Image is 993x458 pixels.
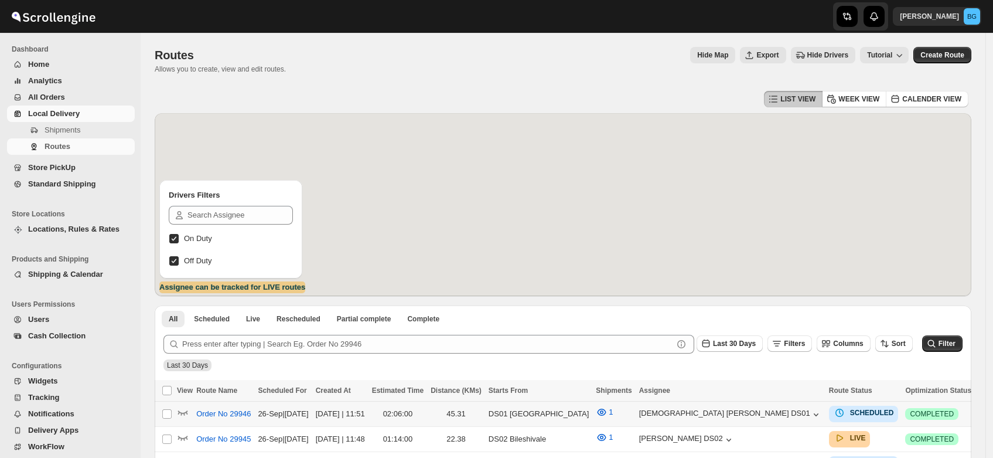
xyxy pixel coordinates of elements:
[913,47,971,63] button: Create Route
[838,94,879,104] span: WEEK VIEW
[860,47,909,63] button: Tutorial
[169,189,293,201] h2: Drivers Filters
[886,91,968,107] button: CALENDER VIEW
[184,234,212,243] span: On Duty
[28,409,74,418] span: Notifications
[12,255,135,264] span: Products and Shipping
[697,335,763,352] button: Last 30 Days
[791,47,856,63] button: Hide Drivers
[7,311,135,328] button: Users
[7,266,135,283] button: Shipping & Calendar
[187,206,293,225] input: Search Assignee
[939,340,956,348] span: Filter
[196,408,251,420] span: Order No 29946
[7,221,135,238] button: Locations, Rules & Rates
[697,50,728,60] span: Hide Map
[277,314,320,324] span: Rescheduled
[12,361,135,371] span: Configurations
[28,163,76,172] span: Store PickUp
[28,93,65,101] span: All Orders
[7,406,135,422] button: Notifications
[155,49,194,62] span: Routes
[589,403,620,422] button: 1
[316,433,365,445] div: [DATE] | 11:48
[905,386,971,395] span: Optimization Status
[28,426,79,435] span: Delivery Apps
[829,386,872,395] span: Route Status
[7,73,135,89] button: Analytics
[817,335,870,352] button: Columns
[258,386,306,395] span: Scheduled For
[184,256,211,265] span: Off Duty
[159,281,305,293] label: Assignee can be tracked for LIVE routes
[431,386,482,395] span: Distance (KMs)
[834,407,894,419] button: SCHEDULED
[609,433,613,442] span: 1
[7,138,135,155] button: Routes
[767,335,812,352] button: Filters
[7,89,135,106] button: All Orders
[431,408,482,420] div: 45.31
[822,91,886,107] button: WEEK VIEW
[28,109,80,118] span: Local Delivery
[875,335,913,352] button: Sort
[316,408,365,420] div: [DATE] | 11:51
[189,430,258,449] button: Order No 29945
[639,434,735,446] button: [PERSON_NAME] DS02
[28,179,96,188] span: Standard Shipping
[258,435,308,443] span: 26-Sep | [DATE]
[7,56,135,73] button: Home
[893,7,981,26] button: User menu
[7,122,135,138] button: Shipments
[189,405,258,423] button: Order No 29946
[258,409,308,418] span: 26-Sep | [DATE]
[162,311,185,327] button: All routes
[196,386,237,395] span: Route Name
[784,340,805,348] span: Filters
[807,50,849,60] span: Hide Drivers
[167,361,208,369] span: Last 30 Days
[169,314,178,324] span: All
[964,8,980,25] span: Brajesh Giri
[902,94,961,104] span: CALENDER VIEW
[833,340,863,348] span: Columns
[7,439,135,455] button: WorkFlow
[372,433,424,445] div: 01:14:00
[639,409,822,420] button: [DEMOGRAPHIC_DATA] [PERSON_NAME] DS01
[177,386,193,395] span: View
[489,408,589,420] div: DS01 [GEOGRAPHIC_DATA]
[639,386,670,395] span: Assignee
[246,314,260,324] span: Live
[12,45,135,54] span: Dashboard
[489,386,528,395] span: Starts From
[196,433,251,445] span: Order No 29945
[372,386,424,395] span: Estimated Time
[867,51,892,60] span: Tutorial
[489,433,589,445] div: DS02 Bileshivale
[740,47,786,63] button: Export
[764,91,823,107] button: LIST VIEW
[28,76,62,85] span: Analytics
[431,433,482,445] div: 22.38
[834,432,866,444] button: LIVE
[7,328,135,344] button: Cash Collection
[892,340,906,348] span: Sort
[910,409,954,419] span: COMPLETED
[28,270,103,279] span: Shipping & Calendar
[372,408,424,420] div: 02:06:00
[28,376,57,385] span: Widgets
[194,314,230,324] span: Scheduled
[690,47,735,63] button: Map action label
[756,50,779,60] span: Export
[12,209,135,219] span: Store Locations
[45,142,70,151] span: Routes
[28,225,120,233] span: Locations, Rules & Rates
[850,409,894,417] b: SCHEDULED
[12,300,135,309] span: Users Permissions
[7,373,135,389] button: Widgets
[900,12,959,21] p: [PERSON_NAME]
[596,386,632,395] span: Shipments
[589,428,620,447] button: 1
